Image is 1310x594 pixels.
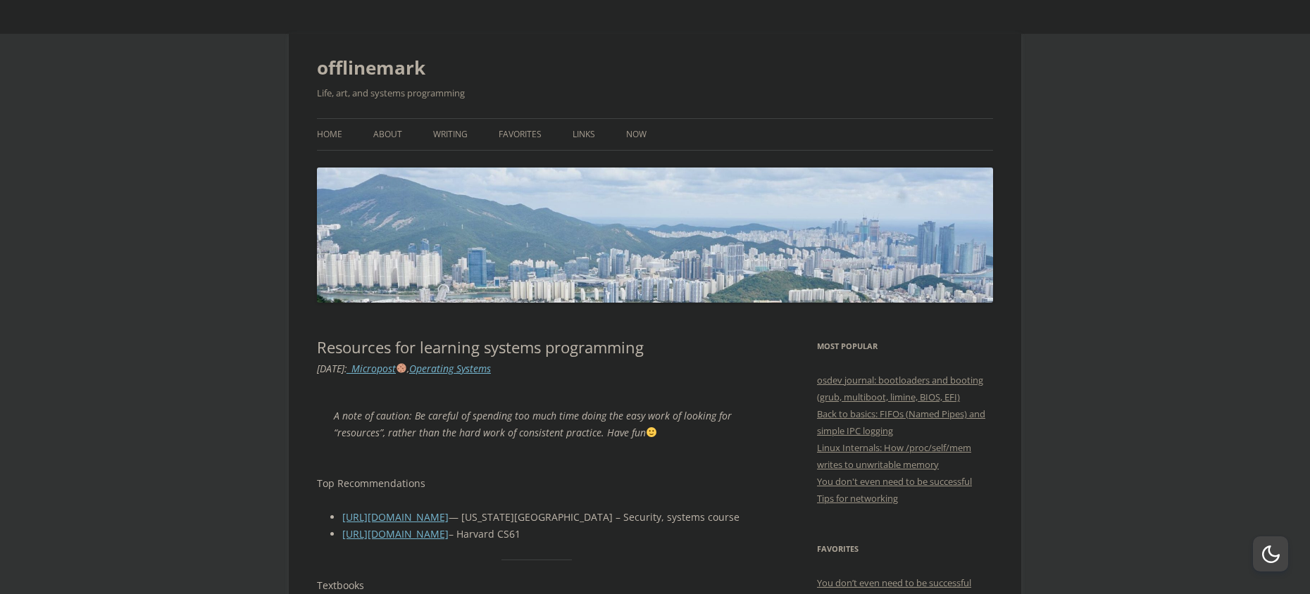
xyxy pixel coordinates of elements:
a: Back to basics: FIFOs (Named Pipes) and simple IPC logging [817,407,985,437]
a: Favorites [499,119,542,150]
a: offlinemark [317,51,425,84]
p: Textbooks [317,577,757,594]
a: Now [626,119,647,150]
h3: Most Popular [817,338,993,355]
a: [URL][DOMAIN_NAME] [342,527,449,541]
li: — [US_STATE][GEOGRAPHIC_DATA] – Security, systems course [342,509,757,526]
p: A note of caution: Be careful of spending too much time doing the easy work of looking for “resou... [334,407,740,441]
a: You don’t even need to be successful [817,576,971,589]
img: 🙂 [647,427,656,437]
a: Operating Systems [409,362,491,375]
a: Home [317,119,342,150]
img: offlinemark [317,168,993,302]
a: [URL][DOMAIN_NAME] [342,510,449,524]
i: : , [317,362,491,375]
a: _Micropost [347,362,407,375]
h3: Favorites [817,541,993,557]
a: Writing [433,119,468,150]
a: Linux Internals: How /proc/self/mem writes to unwritable memory [817,441,971,471]
a: Links [573,119,595,150]
img: 🍪 [397,363,406,373]
li: – Harvard CS61 [342,526,757,543]
time: [DATE] [317,362,344,375]
a: You don't even need to be successful [817,475,972,488]
a: About [373,119,402,150]
a: Tips for networking [817,492,898,505]
h2: Life, art, and systems programming [317,84,993,101]
p: Top Recommendations [317,475,757,492]
h1: Resources for learning systems programming [317,338,757,356]
a: osdev journal: bootloaders and booting (grub, multiboot, limine, BIOS, EFI) [817,374,983,403]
